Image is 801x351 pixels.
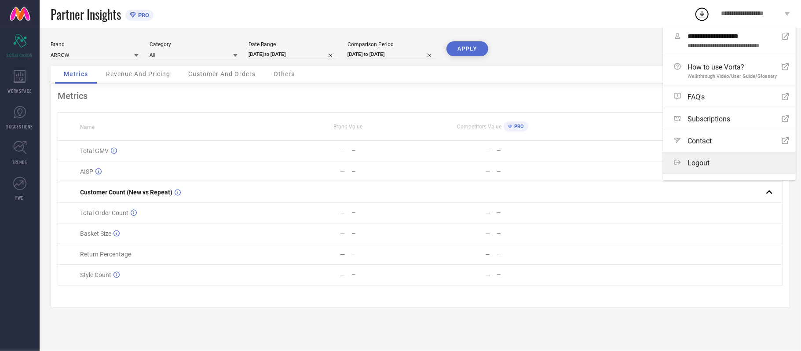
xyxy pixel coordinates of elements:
div: — [497,251,565,257]
span: Customer And Orders [188,70,256,77]
div: — [351,168,420,175]
span: Metrics [64,70,88,77]
span: Partner Insights [51,5,121,23]
a: FAQ's [663,86,796,108]
span: Basket Size [80,230,111,237]
div: — [351,210,420,216]
div: Category [150,41,238,48]
span: Others [274,70,295,77]
span: Competitors Value [457,124,501,130]
div: — [340,251,345,258]
div: — [340,271,345,278]
div: — [497,230,565,237]
div: Open download list [694,6,710,22]
span: PRO [512,124,524,129]
span: FAQ's [688,93,705,101]
span: Style Count [80,271,111,278]
span: SCORECARDS [7,52,33,58]
span: SUGGESTIONS [7,123,33,130]
div: — [351,272,420,278]
span: WORKSPACE [8,88,32,94]
div: — [351,148,420,154]
span: AISP [80,168,93,175]
span: Name [80,124,95,130]
div: Brand [51,41,139,48]
div: — [485,251,490,258]
span: Total Order Count [80,209,128,216]
div: Comparison Period [347,41,435,48]
div: — [340,168,345,175]
div: — [485,168,490,175]
div: — [485,230,490,237]
input: Select date range [249,50,336,59]
div: — [497,272,565,278]
div: — [351,230,420,237]
a: How to use Vorta?Walkthrough Video/User Guide/Glossary [663,56,796,86]
span: Total GMV [80,147,109,154]
a: Subscriptions [663,108,796,130]
span: Customer Count (New vs Repeat) [80,189,172,196]
span: How to use Vorta? [688,63,777,71]
span: Return Percentage [80,251,131,258]
button: APPLY [446,41,488,56]
div: — [340,230,345,237]
div: — [485,209,490,216]
div: — [485,147,490,154]
span: Logout [688,159,710,167]
span: PRO [136,12,149,18]
div: — [485,271,490,278]
input: Select comparison period [347,50,435,59]
div: — [497,168,565,175]
div: — [340,147,345,154]
div: — [497,148,565,154]
a: Contact [663,130,796,152]
span: Subscriptions [688,115,730,123]
span: Revenue And Pricing [106,70,170,77]
div: Metrics [58,91,783,101]
span: Brand Value [333,124,362,130]
span: Walkthrough Video/User Guide/Glossary [688,73,777,79]
span: FWD [16,194,24,201]
span: Contact [688,137,712,145]
div: — [351,251,420,257]
div: — [340,209,345,216]
span: TRENDS [12,159,27,165]
div: — [497,210,565,216]
div: Date Range [249,41,336,48]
